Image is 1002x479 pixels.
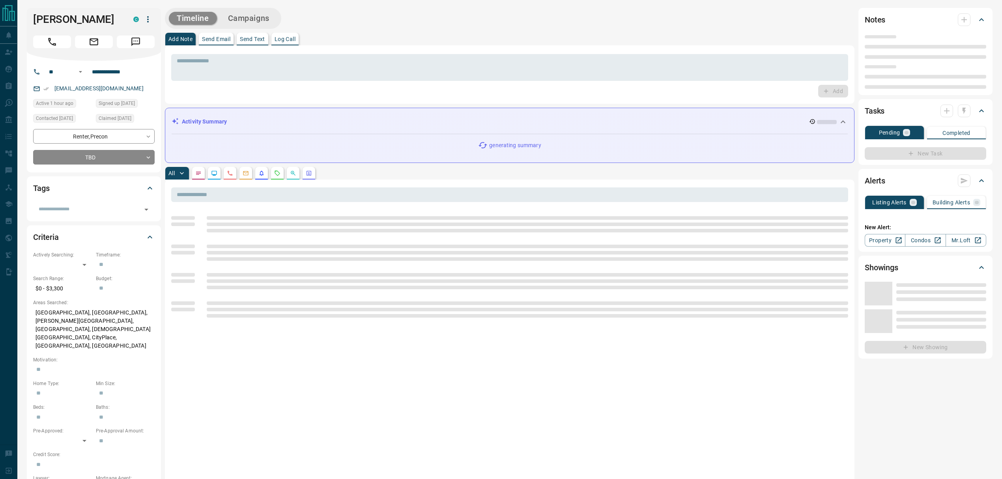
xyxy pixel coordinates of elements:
[33,231,59,243] h2: Criteria
[202,36,230,42] p: Send Email
[99,99,135,107] span: Signed up [DATE]
[43,86,49,92] svg: Email Verified
[96,404,155,411] p: Baths:
[33,251,92,258] p: Actively Searching:
[240,36,265,42] p: Send Text
[243,170,249,176] svg: Emails
[258,170,265,176] svg: Listing Alerts
[36,114,73,122] span: Contacted [DATE]
[172,114,848,129] div: Activity Summary
[168,170,175,176] p: All
[33,282,92,295] p: $0 - $3,300
[865,261,898,274] h2: Showings
[33,182,49,195] h2: Tags
[865,13,885,26] h2: Notes
[33,114,92,125] div: Thu Jan 18 2024
[33,356,155,363] p: Motivation:
[36,99,73,107] span: Active 1 hour ago
[33,380,92,387] p: Home Type:
[865,234,905,247] a: Property
[96,380,155,387] p: Min Size:
[290,170,296,176] svg: Opportunities
[117,36,155,48] span: Message
[865,171,986,190] div: Alerts
[211,170,217,176] svg: Lead Browsing Activity
[33,13,122,26] h1: [PERSON_NAME]
[33,179,155,198] div: Tags
[33,451,155,458] p: Credit Score:
[33,129,155,144] div: Renter , Precon
[33,36,71,48] span: Call
[865,101,986,120] div: Tasks
[96,114,155,125] div: Thu Jan 11 2024
[76,67,85,77] button: Open
[489,141,541,150] p: generating summary
[227,170,233,176] svg: Calls
[946,234,986,247] a: Mr.Loft
[33,404,92,411] p: Beds:
[168,36,193,42] p: Add Note
[33,228,155,247] div: Criteria
[275,36,295,42] p: Log Call
[865,10,986,29] div: Notes
[96,427,155,434] p: Pre-Approval Amount:
[141,204,152,215] button: Open
[99,114,131,122] span: Claimed [DATE]
[865,258,986,277] div: Showings
[933,200,970,205] p: Building Alerts
[195,170,202,176] svg: Notes
[879,130,900,135] p: Pending
[220,12,277,25] button: Campaigns
[274,170,280,176] svg: Requests
[33,427,92,434] p: Pre-Approved:
[33,99,92,110] div: Sun Aug 17 2025
[865,105,884,117] h2: Tasks
[905,234,946,247] a: Condos
[306,170,312,176] svg: Agent Actions
[75,36,113,48] span: Email
[54,85,144,92] a: [EMAIL_ADDRESS][DOMAIN_NAME]
[33,306,155,352] p: [GEOGRAPHIC_DATA], [GEOGRAPHIC_DATA], [PERSON_NAME][GEOGRAPHIC_DATA], [GEOGRAPHIC_DATA], [DEMOGRA...
[33,275,92,282] p: Search Range:
[865,174,885,187] h2: Alerts
[96,251,155,258] p: Timeframe:
[942,130,970,136] p: Completed
[133,17,139,22] div: condos.ca
[169,12,217,25] button: Timeline
[33,150,155,165] div: TBD
[33,299,155,306] p: Areas Searched:
[182,118,227,126] p: Activity Summary
[96,275,155,282] p: Budget:
[872,200,907,205] p: Listing Alerts
[96,99,155,110] div: Sun May 28 2023
[865,223,986,232] p: New Alert:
